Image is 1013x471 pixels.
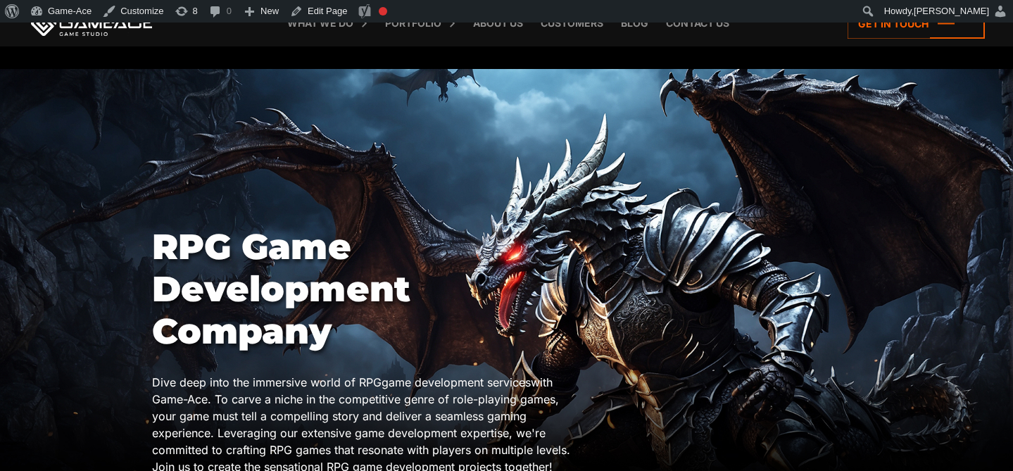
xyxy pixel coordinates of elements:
a: Get in touch [848,8,985,39]
a: game development services [382,375,531,389]
h1: RPG Game Development Company [152,226,577,353]
div: Focus keyphrase not set [379,7,387,15]
span: [PERSON_NAME] [914,6,989,16]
